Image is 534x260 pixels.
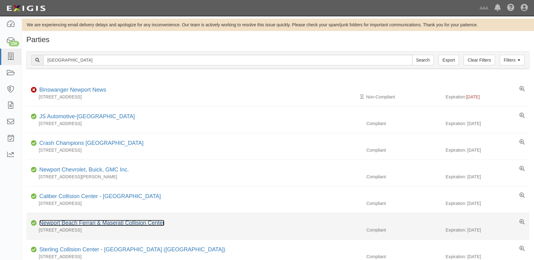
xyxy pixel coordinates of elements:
a: Sterling Collision Center - [GEOGRAPHIC_DATA] ([GEOGRAPHIC_DATA]) [39,246,225,253]
div: Expiration: [DATE] [445,227,529,233]
div: Expiration: [DATE] [445,174,529,180]
i: Compliant [31,115,37,119]
a: Crash Champions [GEOGRAPHIC_DATA] [39,140,143,146]
div: Compliant [362,227,445,233]
div: 150 [9,41,19,46]
i: Compliant [31,248,37,252]
div: Binswanger Newport News [37,86,106,94]
div: [STREET_ADDRESS] [26,227,362,233]
div: [STREET_ADDRESS] [26,253,362,260]
a: Binswanger Newport News [39,87,106,93]
div: Newport Chevrolet, Buick, GMC Inc. [37,166,129,174]
img: logo-5460c22ac91f19d4615b14bd174203de0afe785f0fc80cf4dbbc73dc1793850b.png [5,3,47,14]
a: View results summary [519,193,525,199]
a: Newport Chevrolet, Buick, GMC Inc. [39,167,129,173]
i: Compliant [31,141,37,145]
div: Sterling Collision Center - Newport Beach (Kiosk) [37,246,225,254]
div: Compliant [362,147,445,153]
a: View results summary [519,139,525,145]
a: Newport Beach Ferrari & Maserati Collision Center [39,220,164,226]
a: AAA [476,2,491,14]
div: Expiration: [DATE] [445,200,529,206]
span: [DATE] [466,94,480,99]
a: View results summary [519,166,525,172]
a: Caliber Collision Center - [GEOGRAPHIC_DATA] [39,193,161,199]
div: Compliant [362,174,445,180]
a: JS Automotive-[GEOGRAPHIC_DATA] [39,113,135,119]
div: [STREET_ADDRESS] [26,94,362,100]
div: Compliant [362,200,445,206]
a: View results summary [519,219,525,225]
i: Compliant [31,168,37,172]
input: Search [412,55,434,65]
div: [STREET_ADDRESS] [26,147,362,153]
div: Expiration: [DATE] [445,120,529,127]
div: Compliant [362,253,445,260]
div: Expiration: [DATE] [445,253,529,260]
div: [STREET_ADDRESS][PERSON_NAME] [26,174,362,180]
a: Export [438,55,459,65]
div: Newport Beach Ferrari & Maserati Collision Center [37,219,164,227]
a: View results summary [519,86,525,92]
div: Crash Champions Newport Beach [37,139,143,147]
a: View results summary [519,113,525,119]
a: Filters [500,55,524,65]
div: Non-Compliant [362,94,445,100]
div: We are experiencing email delivery delays and apologize for any inconvenience. Our team is active... [22,22,534,28]
h1: Parties [26,36,529,44]
i: Compliant [31,221,37,225]
i: Pending Review [360,95,363,99]
i: Non-Compliant [31,88,37,92]
div: [STREET_ADDRESS] [26,120,362,127]
a: Clear Filters [463,55,495,65]
i: Compliant [31,194,37,199]
div: Compliant [362,120,445,127]
div: Expiration: [445,94,529,100]
div: Expiration: [DATE] [445,147,529,153]
div: [STREET_ADDRESS] [26,200,362,206]
a: View results summary [519,246,525,252]
div: JS Automotive-Newport [37,113,135,121]
input: Search [43,55,412,65]
div: Caliber Collision Center - Newport Center [37,193,161,201]
i: Help Center - Complianz [507,4,514,12]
